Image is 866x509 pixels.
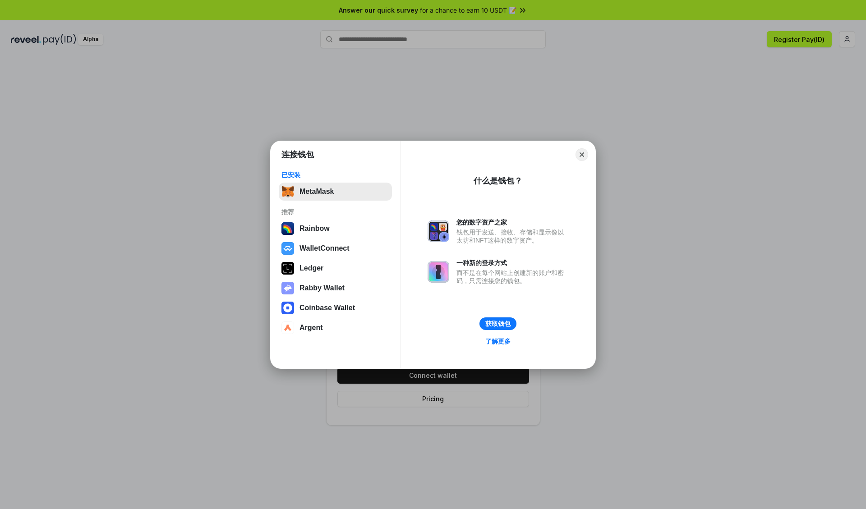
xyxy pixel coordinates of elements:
[279,299,392,317] button: Coinbase Wallet
[279,183,392,201] button: MetaMask
[299,244,350,252] div: WalletConnect
[299,304,355,312] div: Coinbase Wallet
[456,269,568,285] div: 而不是在每个网站上创建新的账户和密码，只需连接您的钱包。
[485,337,511,345] div: 了解更多
[281,185,294,198] img: svg+xml,%3Csvg%20fill%3D%22none%22%20height%3D%2233%22%20viewBox%3D%220%200%2035%2033%22%20width%...
[281,208,389,216] div: 推荐
[474,175,522,186] div: 什么是钱包？
[456,218,568,226] div: 您的数字资产之家
[279,279,392,297] button: Rabby Wallet
[281,321,294,334] img: svg+xml,%3Csvg%20width%3D%2228%22%20height%3D%2228%22%20viewBox%3D%220%200%2028%2028%22%20fill%3D...
[480,335,516,347] a: 了解更多
[428,261,449,283] img: svg+xml,%3Csvg%20xmlns%3D%22http%3A%2F%2Fwww.w3.org%2F2000%2Fsvg%22%20fill%3D%22none%22%20viewBox...
[299,284,345,292] div: Rabby Wallet
[281,171,389,179] div: 已安装
[456,259,568,267] div: 一种新的登录方式
[281,262,294,275] img: svg+xml,%3Csvg%20xmlns%3D%22http%3A%2F%2Fwww.w3.org%2F2000%2Fsvg%22%20width%3D%2228%22%20height%3...
[576,148,588,161] button: Close
[428,220,449,242] img: svg+xml,%3Csvg%20xmlns%3D%22http%3A%2F%2Fwww.w3.org%2F2000%2Fsvg%22%20fill%3D%22none%22%20viewBox...
[299,324,323,332] div: Argent
[281,222,294,235] img: svg+xml,%3Csvg%20width%3D%22120%22%20height%3D%22120%22%20viewBox%3D%220%200%20120%20120%22%20fil...
[299,225,330,233] div: Rainbow
[279,319,392,337] button: Argent
[279,220,392,238] button: Rainbow
[479,317,516,330] button: 获取钱包
[299,188,334,196] div: MetaMask
[299,264,323,272] div: Ledger
[485,320,511,328] div: 获取钱包
[456,228,568,244] div: 钱包用于发送、接收、存储和显示像以太坊和NFT这样的数字资产。
[281,282,294,294] img: svg+xml,%3Csvg%20xmlns%3D%22http%3A%2F%2Fwww.w3.org%2F2000%2Fsvg%22%20fill%3D%22none%22%20viewBox...
[281,302,294,314] img: svg+xml,%3Csvg%20width%3D%2228%22%20height%3D%2228%22%20viewBox%3D%220%200%2028%2028%22%20fill%3D...
[281,149,314,160] h1: 连接钱包
[281,242,294,255] img: svg+xml,%3Csvg%20width%3D%2228%22%20height%3D%2228%22%20viewBox%3D%220%200%2028%2028%22%20fill%3D...
[279,239,392,257] button: WalletConnect
[279,259,392,277] button: Ledger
